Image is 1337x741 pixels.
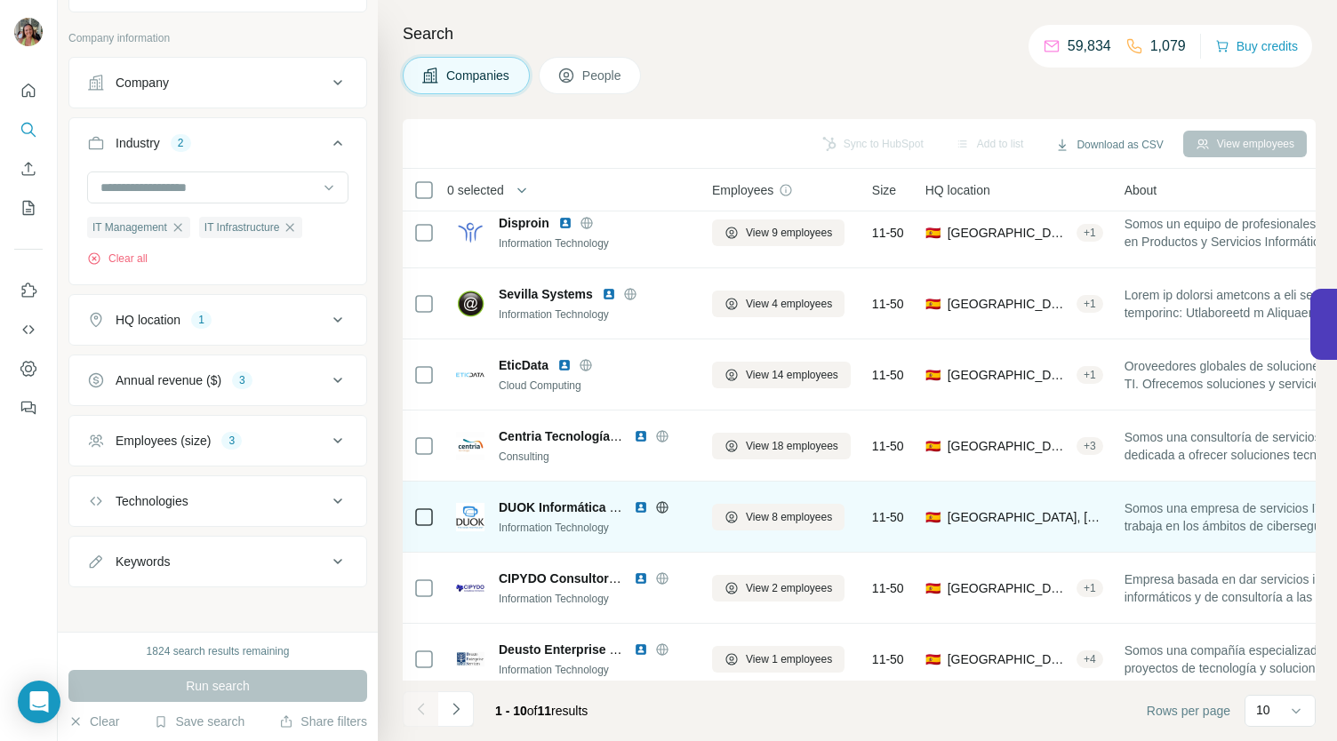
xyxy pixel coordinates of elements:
[1147,702,1230,720] span: Rows per page
[456,645,484,673] img: Logo of Deusto Enterprise Services SL
[1077,651,1103,667] div: + 4
[456,361,484,389] img: Logo of EticData
[1077,438,1103,454] div: + 3
[92,219,167,235] span: IT Management
[499,307,691,323] div: Information Technology
[872,508,904,526] span: 11-50
[499,378,691,394] div: Cloud Computing
[14,392,43,424] button: Feedback
[1077,580,1103,596] div: + 1
[69,122,366,171] button: Industry2
[925,181,990,199] span: HQ location
[948,366,1069,384] span: [GEOGRAPHIC_DATA], [GEOGRAPHIC_DATA], [GEOGRAPHIC_DATA]
[204,219,279,235] span: IT Infrastructure
[116,553,170,570] div: Keywords
[456,219,484,247] img: Logo of Disproin
[1068,36,1111,57] p: 59,834
[925,366,941,384] span: 🇪🇸
[499,591,691,607] div: Information Technology
[495,704,588,718] span: results
[746,580,832,596] span: View 2 employees
[499,662,691,678] div: Information Technology
[746,367,838,383] span: View 14 employees
[499,571,701,586] span: CIPYDO Consultores Informáticos
[438,691,474,727] button: Navigate to next page
[14,192,43,224] button: My lists
[499,642,680,657] span: Deusto Enterprise Services SL
[1256,701,1270,719] p: 10
[746,296,832,312] span: View 4 employees
[634,642,648,657] img: LinkedIn logo
[527,704,538,718] span: of
[925,579,941,597] span: 🇪🇸
[746,651,832,667] span: View 1 employees
[154,713,244,730] button: Save search
[538,704,552,718] span: 11
[948,437,1069,455] span: [GEOGRAPHIC_DATA], [GEOGRAPHIC_DATA], [GEOGRAPHIC_DATA]
[116,74,169,92] div: Company
[582,67,623,84] span: People
[499,214,549,232] span: Disproin
[872,579,904,597] span: 11-50
[634,500,648,514] img: LinkedIn logo
[495,704,527,718] span: 1 - 10
[712,646,845,673] button: View 1 employees
[557,358,572,372] img: LinkedIn logo
[712,504,845,530] button: View 8 employees
[446,67,511,84] span: Companies
[447,181,504,199] span: 0 selected
[1077,296,1103,312] div: + 1
[872,650,904,668] span: 11-50
[456,290,484,318] img: Logo of Sevilla Systems
[69,419,366,462] button: Employees (size)3
[191,312,212,328] div: 1
[221,433,242,449] div: 3
[872,295,904,313] span: 11-50
[746,509,832,525] span: View 8 employees
[499,449,691,465] div: Consulting
[712,219,845,246] button: View 9 employees
[712,181,773,199] span: Employees
[232,372,252,388] div: 3
[14,153,43,185] button: Enrich CSV
[116,432,211,450] div: Employees (size)
[948,650,1069,668] span: [GEOGRAPHIC_DATA], [GEOGRAPHIC_DATA], [GEOGRAPHIC_DATA]
[1150,36,1186,57] p: 1,079
[1077,367,1103,383] div: + 1
[456,503,484,531] img: Logo of DUOK Informática S.L.
[87,251,148,267] button: Clear all
[948,579,1069,597] span: [GEOGRAPHIC_DATA], Community of [GEOGRAPHIC_DATA]
[712,575,845,602] button: View 2 employees
[499,285,593,303] span: Sevilla Systems
[872,437,904,455] span: 11-50
[456,574,484,602] img: Logo of CIPYDO Consultores Informáticos
[602,287,616,301] img: LinkedIn logo
[712,362,851,388] button: View 14 employees
[872,366,904,384] span: 11-50
[925,437,941,455] span: 🇪🇸
[872,181,896,199] span: Size
[1215,34,1298,59] button: Buy credits
[746,438,838,454] span: View 18 employees
[1077,225,1103,241] div: + 1
[456,432,484,460] img: Logo of Centria Tecnología - IT Services
[147,643,290,659] div: 1824 search results remaining
[68,30,367,46] p: Company information
[499,500,632,514] span: DUOK Informática S.L.
[948,508,1103,526] span: [GEOGRAPHIC_DATA], [GEOGRAPHIC_DATA], Autonomous Community of the [GEOGRAPHIC_DATA]
[925,224,941,242] span: 🇪🇸
[69,299,366,341] button: HQ location1
[499,429,686,443] span: Centria Tecnología - IT Services
[403,21,1316,46] h4: Search
[712,433,851,459] button: View 18 employees
[171,135,191,151] div: 2
[1125,181,1157,199] span: About
[925,295,941,313] span: 🇪🇸
[279,713,367,730] button: Share filters
[69,480,366,522] button: Technologies
[69,359,366,402] button: Annual revenue ($)3
[18,681,60,723] div: Open Intercom Messenger
[116,134,160,152] div: Industry
[499,356,548,374] span: EticData
[712,291,845,317] button: View 4 employees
